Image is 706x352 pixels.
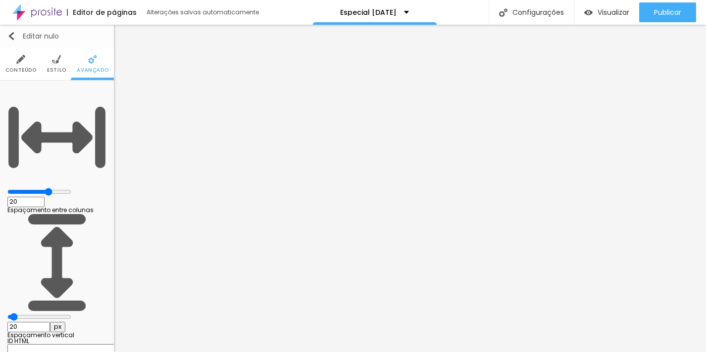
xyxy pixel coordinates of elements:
[52,55,61,64] img: Ícone
[23,31,59,41] font: Editar nulo
[114,25,706,352] iframe: Editor
[7,213,106,312] img: Ícone
[77,66,108,74] font: Avançado
[47,66,66,74] font: Estilo
[7,331,74,339] font: Espaçamento vertical
[574,2,639,22] button: Visualizar
[5,66,37,74] font: Conteúdo
[7,32,15,40] img: Ícone
[499,8,507,17] img: Ícone
[7,206,94,214] font: Espaçamento entre colunas
[598,7,629,17] font: Visualizar
[16,55,25,64] img: Ícone
[639,2,696,22] button: Publicar
[50,322,65,332] button: px
[654,7,681,17] font: Publicar
[7,337,29,345] font: ID HTML
[147,8,259,16] font: Alterações salvas automaticamente
[584,8,593,17] img: view-1.svg
[340,7,397,17] font: Especial [DATE]
[512,7,564,17] font: Configurações
[54,322,61,331] font: px
[7,88,106,187] img: Ícone
[73,7,137,17] font: Editor de páginas
[88,55,97,64] img: Ícone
